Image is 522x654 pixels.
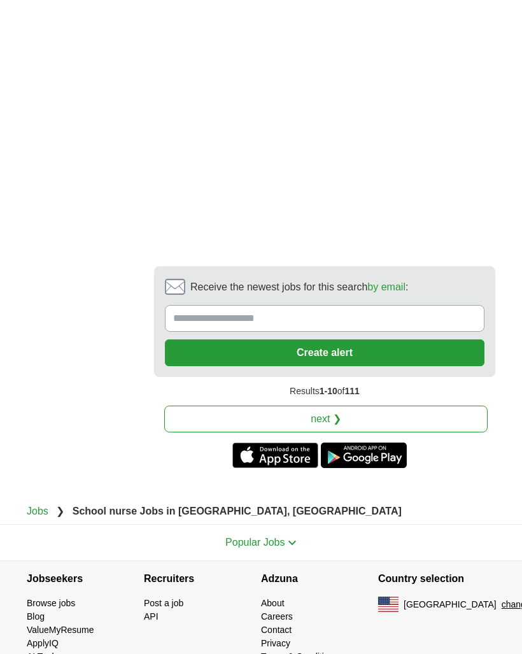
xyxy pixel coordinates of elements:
[27,506,48,516] a: Jobs
[367,281,406,292] a: by email
[288,540,297,546] img: toggle icon
[27,625,94,635] a: ValueMyResume
[164,406,488,432] a: next ❯
[190,280,408,295] span: Receive the newest jobs for this search :
[27,598,75,608] a: Browse jobs
[73,506,402,516] strong: School nurse Jobs in [GEOGRAPHIC_DATA], [GEOGRAPHIC_DATA]
[378,561,495,597] h4: Country selection
[320,386,337,396] span: 1-10
[144,611,159,622] a: API
[27,638,59,648] a: ApplyIQ
[261,611,293,622] a: Careers
[404,598,497,611] span: [GEOGRAPHIC_DATA]
[154,377,495,406] div: Results of
[261,625,292,635] a: Contact
[321,443,407,468] a: Get the Android app
[261,638,290,648] a: Privacy
[345,386,360,396] span: 111
[27,611,45,622] a: Blog
[225,537,285,548] span: Popular Jobs
[165,339,484,366] button: Create alert
[378,597,399,612] img: US flag
[144,598,183,608] a: Post a job
[261,598,285,608] a: About
[56,506,64,516] span: ❯
[232,443,318,468] a: Get the iPhone app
